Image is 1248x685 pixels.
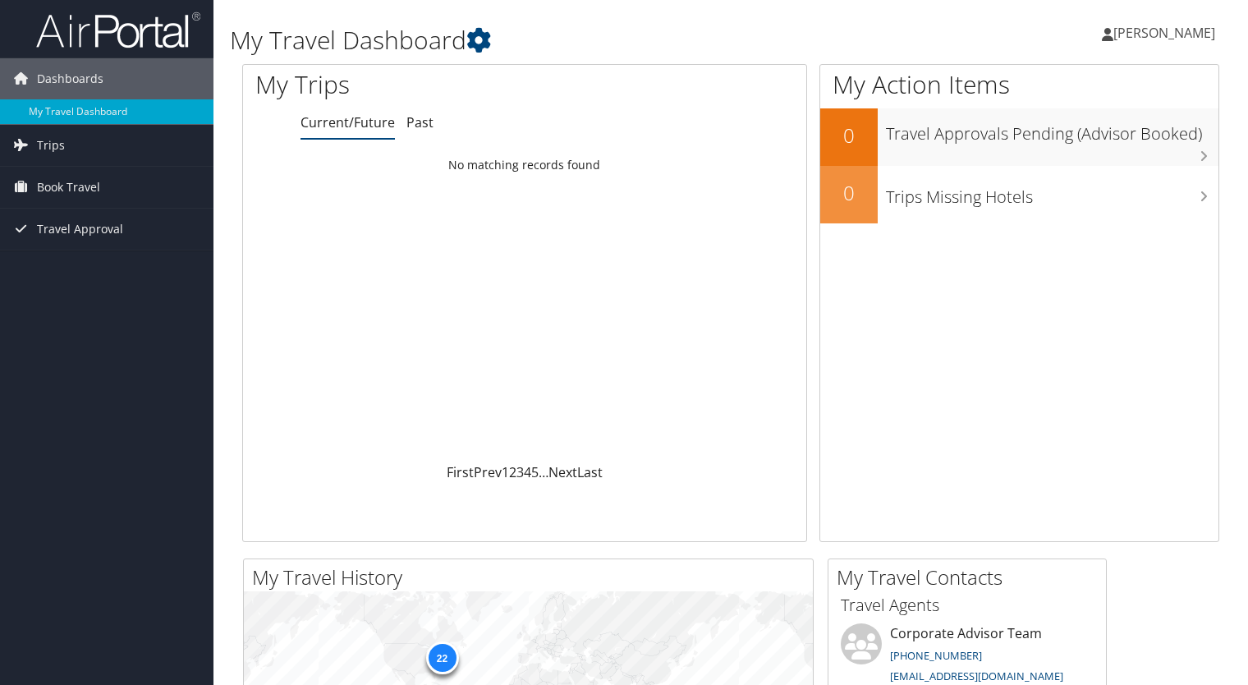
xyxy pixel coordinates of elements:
[1102,8,1232,57] a: [PERSON_NAME]
[425,641,458,674] div: 22
[37,167,100,208] span: Book Travel
[548,463,577,481] a: Next
[252,563,813,591] h2: My Travel History
[36,11,200,49] img: airportal-logo.png
[255,67,559,102] h1: My Trips
[474,463,502,481] a: Prev
[577,463,603,481] a: Last
[820,67,1218,102] h1: My Action Items
[301,113,395,131] a: Current/Future
[524,463,531,481] a: 4
[37,125,65,166] span: Trips
[539,463,548,481] span: …
[820,179,878,207] h2: 0
[890,648,982,663] a: [PHONE_NUMBER]
[1113,24,1215,42] span: [PERSON_NAME]
[230,23,897,57] h1: My Travel Dashboard
[886,114,1218,145] h3: Travel Approvals Pending (Advisor Booked)
[890,669,1063,683] a: [EMAIL_ADDRESS][DOMAIN_NAME]
[820,108,1218,166] a: 0Travel Approvals Pending (Advisor Booked)
[406,113,434,131] a: Past
[243,150,806,180] td: No matching records found
[37,58,103,99] span: Dashboards
[447,463,474,481] a: First
[509,463,516,481] a: 2
[820,166,1218,223] a: 0Trips Missing Hotels
[841,594,1094,617] h3: Travel Agents
[531,463,539,481] a: 5
[502,463,509,481] a: 1
[886,177,1218,209] h3: Trips Missing Hotels
[516,463,524,481] a: 3
[837,563,1106,591] h2: My Travel Contacts
[820,122,878,149] h2: 0
[37,209,123,250] span: Travel Approval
